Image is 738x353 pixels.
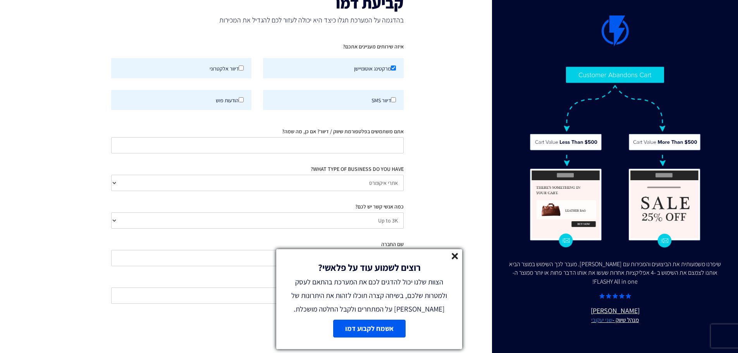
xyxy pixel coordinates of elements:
small: מנהל שיווק - [507,316,723,324]
input: מרקטינג אוטומיישן [391,65,396,71]
label: WHAT TYPE OF BUSINESS DO YOU HAVE? [311,165,404,173]
span: בהדגמה על המערכת תגלו כיצד היא יכולה לעזור לכם להגדיל את המכירות [111,15,404,25]
label: דיוור SMS [263,90,404,110]
label: דיוור אלקטרוני [111,58,252,78]
label: מרקטינג אוטומיישן [263,58,404,78]
input: הודעות פוש [239,97,244,102]
label: אתם משתמשים בפלטפורמת שיווק / דיוור? אם כן, מה שמה? [282,127,404,135]
input: company-website.com [111,288,404,304]
a: שני יעקובי [591,316,612,324]
label: איזה שירותים מעניינים אתכם? [343,43,404,50]
label: שם החברה [381,240,404,248]
u: [PERSON_NAME] [507,306,723,324]
input: דיוור SMS [391,97,396,102]
label: כמה אנשי קשר יש לכם? [355,203,404,210]
input: דיוור אלקטרוני [239,65,244,71]
label: הודעות פוש [111,90,252,110]
div: שיפרנו משמעותית את הביצועים והמכירות עם [PERSON_NAME]. מעבר לכך השימוש במוצר הביא אותנו לצמצם את ... [507,260,723,287]
img: Flashy [529,66,701,248]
